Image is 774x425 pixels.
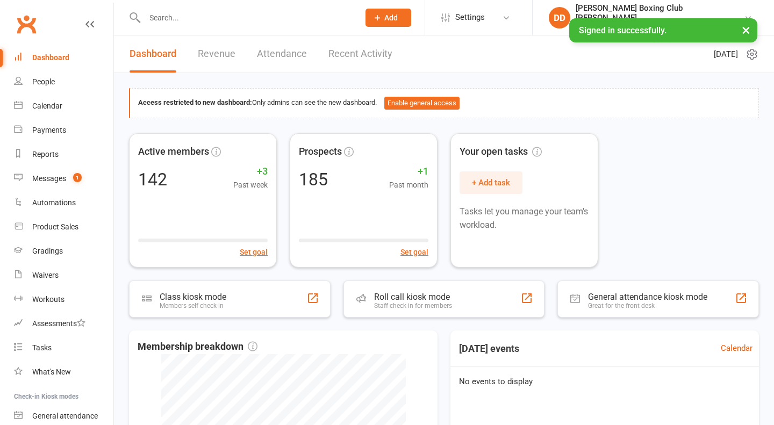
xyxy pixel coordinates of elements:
div: Great for the front desk [588,302,707,309]
span: 1 [73,173,82,182]
div: No events to display [446,366,763,397]
a: Clubworx [13,11,40,38]
span: Add [384,13,398,22]
a: What's New [14,360,113,384]
p: Tasks let you manage your team's workload. [460,205,589,232]
span: Your open tasks [460,144,542,160]
div: General attendance [32,412,98,420]
div: People [32,77,55,86]
div: Messages [32,174,66,183]
a: Calendar [14,94,113,118]
button: × [736,18,756,41]
a: Payments [14,118,113,142]
div: What's New [32,368,71,376]
button: + Add task [460,171,522,194]
span: Signed in successfully. [579,25,666,35]
div: Calendar [32,102,62,110]
div: General attendance kiosk mode [588,292,707,302]
div: Gradings [32,247,63,255]
span: +3 [233,164,268,179]
input: Search... [141,10,352,25]
div: Product Sales [32,222,78,231]
div: Payments [32,126,66,134]
button: Add [365,9,411,27]
span: [DATE] [714,48,738,61]
span: Past month [389,179,428,191]
a: Messages 1 [14,167,113,191]
strong: Access restricted to new dashboard: [138,98,252,106]
div: Tasks [32,343,52,352]
a: Dashboard [130,35,176,73]
div: Dashboard [32,53,69,62]
a: Tasks [14,336,113,360]
span: Active members [138,144,209,160]
a: Workouts [14,287,113,312]
a: Gradings [14,239,113,263]
div: Only admins can see the new dashboard. [138,97,750,110]
a: Dashboard [14,46,113,70]
button: Enable general access [384,97,460,110]
div: Class kiosk mode [160,292,226,302]
span: Membership breakdown [138,339,257,355]
a: People [14,70,113,94]
a: Automations [14,191,113,215]
div: DD [549,7,570,28]
div: Workouts [32,295,64,304]
div: Roll call kiosk mode [374,292,452,302]
a: Attendance [257,35,307,73]
div: 142 [138,171,167,188]
div: Assessments [32,319,85,328]
button: Set goal [240,246,268,258]
span: Settings [455,5,485,30]
a: Assessments [14,312,113,336]
a: Product Sales [14,215,113,239]
div: 185 [299,171,328,188]
a: Waivers [14,263,113,287]
span: +1 [389,164,428,179]
a: Recent Activity [328,35,392,73]
span: Past week [233,179,268,191]
span: Prospects [299,144,342,160]
div: Reports [32,150,59,159]
div: Staff check-in for members [374,302,452,309]
div: Members self check-in [160,302,226,309]
a: Calendar [721,342,752,355]
div: [PERSON_NAME] Boxing Club [PERSON_NAME] [576,3,744,23]
h3: [DATE] events [450,339,528,358]
a: Reports [14,142,113,167]
button: Set goal [400,246,428,258]
a: Revenue [198,35,235,73]
div: Waivers [32,271,59,279]
div: Automations [32,198,76,207]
